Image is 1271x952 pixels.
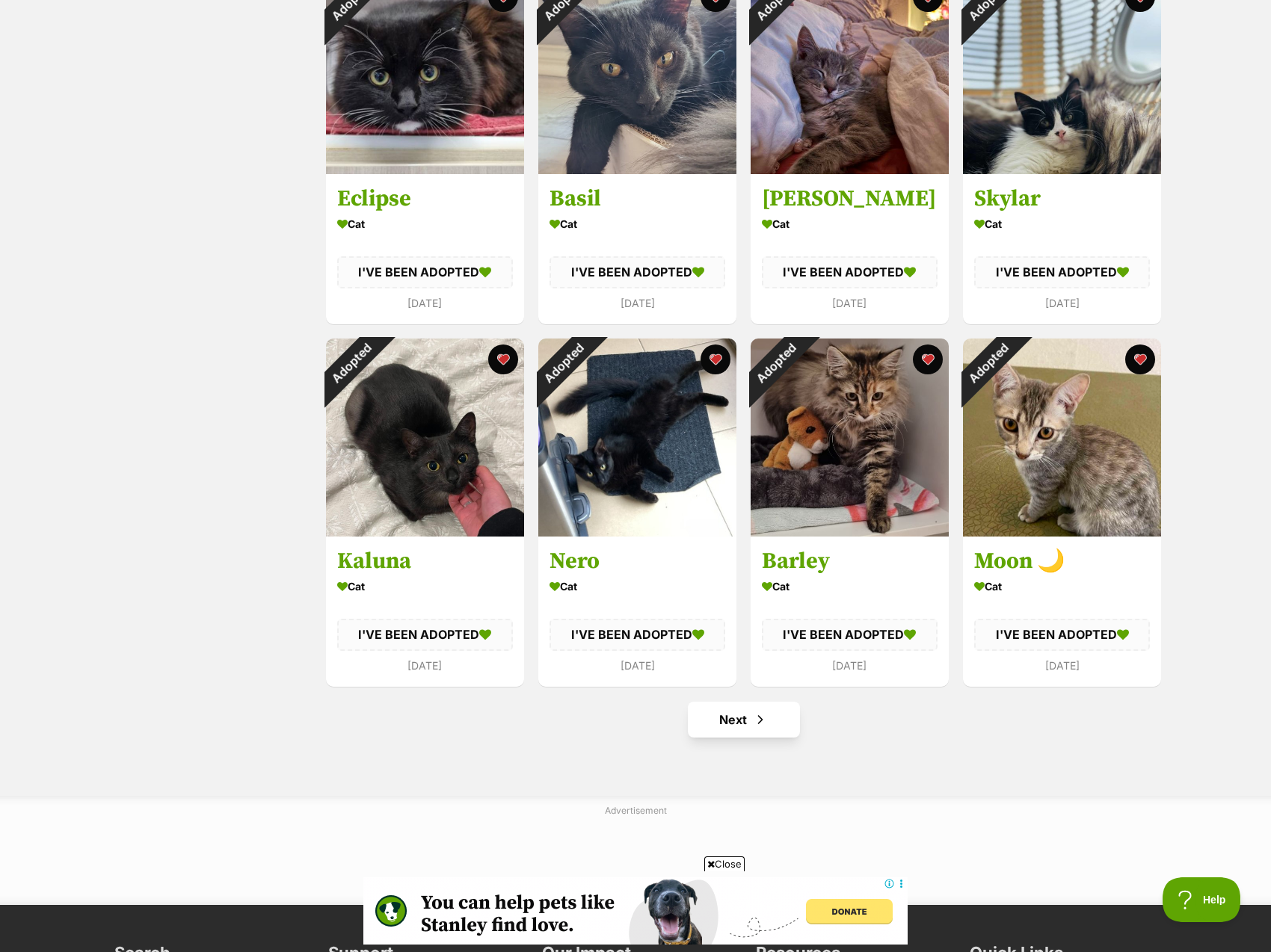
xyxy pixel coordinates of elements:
div: Cat [974,576,1150,598]
div: Cat [550,576,725,598]
a: Adopted [963,162,1161,177]
div: Cat [337,214,513,235]
a: [PERSON_NAME] Cat I'VE BEEN ADOPTED [DATE] favourite [751,174,949,324]
div: Cat [337,576,513,598]
div: I'VE BEEN ADOPTED [762,619,938,651]
iframe: Advertisement [363,877,908,945]
div: Cat [974,214,1150,235]
div: [DATE] [337,293,513,313]
nav: Pagination [324,702,1163,738]
div: [DATE] [762,655,938,676]
div: Cat [762,576,938,598]
div: Adopted [944,319,1033,408]
a: Adopted [326,525,524,540]
h3: Basil [550,185,725,214]
div: I'VE BEEN ADOPTED [550,619,725,651]
button: favourite [701,344,730,374]
div: [DATE] [337,655,513,676]
iframe: Help Scout Beacon - Open [1163,877,1241,922]
h3: Skylar [974,185,1150,214]
a: Adopted [963,525,1161,540]
div: [DATE] [974,293,1150,313]
a: Adopted [751,162,949,177]
div: [DATE] [550,655,725,676]
h3: [PERSON_NAME] [762,185,938,214]
div: [DATE] [550,293,725,313]
a: Skylar Cat I'VE BEEN ADOPTED [DATE] favourite [963,174,1161,324]
a: Adopted [326,162,524,177]
div: I'VE BEEN ADOPTED [337,257,513,288]
a: Adopted [538,162,736,177]
a: Eclipse Cat I'VE BEEN ADOPTED [DATE] favourite [326,174,524,324]
a: Moon 🌙 Cat I'VE BEEN ADOPTED [DATE] favourite [963,537,1161,687]
div: I'VE BEEN ADOPTED [550,257,725,288]
div: Cat [762,214,938,235]
img: Kaluna [326,339,524,537]
img: Moon 🌙 [963,339,1161,537]
a: Kaluna Cat I'VE BEEN ADOPTED [DATE] favourite [326,537,524,687]
div: [DATE] [762,293,938,313]
h3: Eclipse [337,185,513,214]
button: favourite [1125,344,1155,374]
img: Barley [751,339,949,537]
a: Next page [688,702,800,738]
button: favourite [913,344,943,374]
div: Adopted [519,319,608,408]
h3: Kaluna [337,548,513,576]
button: favourite [488,344,518,374]
a: Adopted [538,525,736,540]
a: Barley Cat I'VE BEEN ADOPTED [DATE] favourite [751,537,949,687]
div: Cat [550,214,725,235]
a: Nero Cat I'VE BEEN ADOPTED [DATE] favourite [538,537,736,687]
div: I'VE BEEN ADOPTED [337,619,513,651]
h3: Barley [762,548,938,576]
h3: Nero [550,548,725,576]
a: Basil Cat I'VE BEEN ADOPTED [DATE] favourite [538,174,736,324]
div: [DATE] [974,655,1150,676]
div: Adopted [307,319,396,408]
div: I'VE BEEN ADOPTED [974,257,1150,288]
h3: Moon 🌙 [974,548,1150,576]
div: I'VE BEEN ADOPTED [974,619,1150,651]
a: Adopted [751,525,949,540]
div: I'VE BEEN ADOPTED [762,257,938,288]
span: Close [704,856,745,871]
img: Nero [538,339,736,537]
div: Adopted [731,319,820,408]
